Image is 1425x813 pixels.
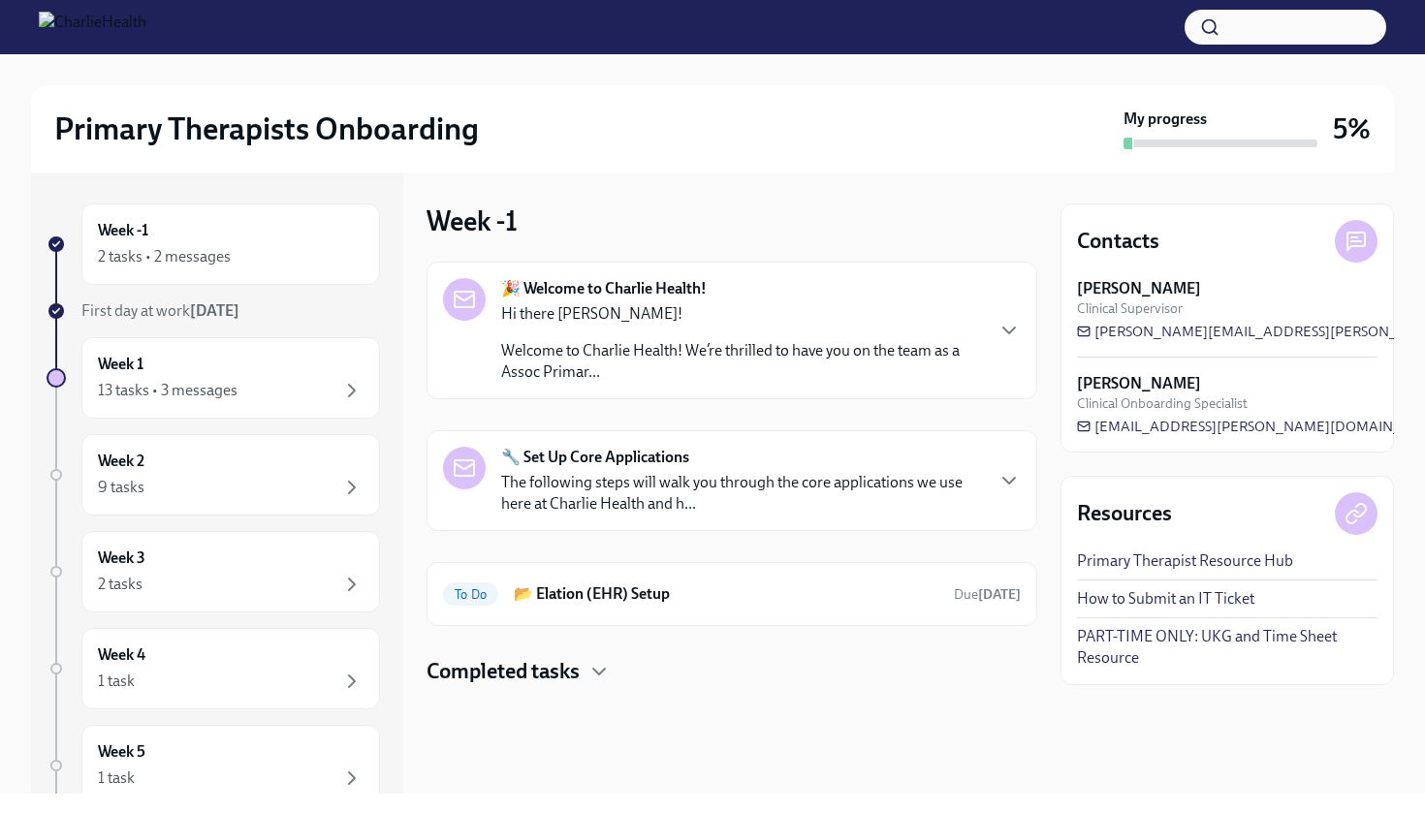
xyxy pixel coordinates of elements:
h3: Week -1 [427,203,518,238]
h6: Week 5 [98,741,145,763]
h6: Week 4 [98,644,145,666]
strong: [DATE] [978,586,1021,603]
a: Week -12 tasks • 2 messages [47,203,380,285]
strong: My progress [1124,109,1207,130]
p: Welcome to Charlie Health! We’re thrilled to have you on the team as a Assoc Primar... [501,340,982,383]
p: Hi there [PERSON_NAME]! [501,303,982,325]
a: Primary Therapist Resource Hub [1077,550,1293,572]
div: 13 tasks • 3 messages [98,380,237,401]
a: First day at work[DATE] [47,300,380,322]
div: 1 task [98,671,135,692]
a: PART-TIME ONLY: UKG and Time Sheet Resource [1077,626,1377,669]
span: Due [954,586,1021,603]
h4: Contacts [1077,227,1159,256]
a: Week 41 task [47,628,380,709]
a: Week 32 tasks [47,531,380,612]
strong: [DATE] [190,301,239,320]
h2: Primary Therapists Onboarding [54,109,479,148]
span: Clinical Onboarding Specialist [1077,394,1248,413]
a: Week 113 tasks • 3 messages [47,337,380,419]
div: Completed tasks [427,657,1037,686]
h4: Resources [1077,499,1172,528]
div: 1 task [98,767,135,789]
a: How to Submit an IT Ticket [1077,588,1254,610]
h6: Week 2 [98,451,144,472]
a: To Do📂 Elation (EHR) SetupDue[DATE] [443,578,1021,610]
h3: 5% [1333,111,1371,146]
span: August 15th, 2025 07:00 [954,585,1021,604]
strong: 🔧 Set Up Core Applications [501,447,689,468]
img: CharlieHealth [39,12,146,43]
h6: 📂 Elation (EHR) Setup [514,583,938,605]
h4: Completed tasks [427,657,580,686]
strong: 🎉 Welcome to Charlie Health! [501,278,707,299]
div: 9 tasks [98,477,144,498]
a: Week 29 tasks [47,434,380,516]
h6: Week 1 [98,354,143,375]
h6: Week -1 [98,220,148,241]
strong: [PERSON_NAME] [1077,278,1201,299]
div: 2 tasks • 2 messages [98,246,231,267]
span: First day at work [81,301,239,320]
strong: [PERSON_NAME] [1077,373,1201,394]
a: Week 51 task [47,725,380,806]
div: 2 tasks [98,574,142,595]
p: The following steps will walk you through the core applications we use here at Charlie Health and... [501,472,982,515]
span: To Do [443,587,498,602]
h6: Week 3 [98,547,145,569]
span: Clinical Supervisor [1077,299,1183,318]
